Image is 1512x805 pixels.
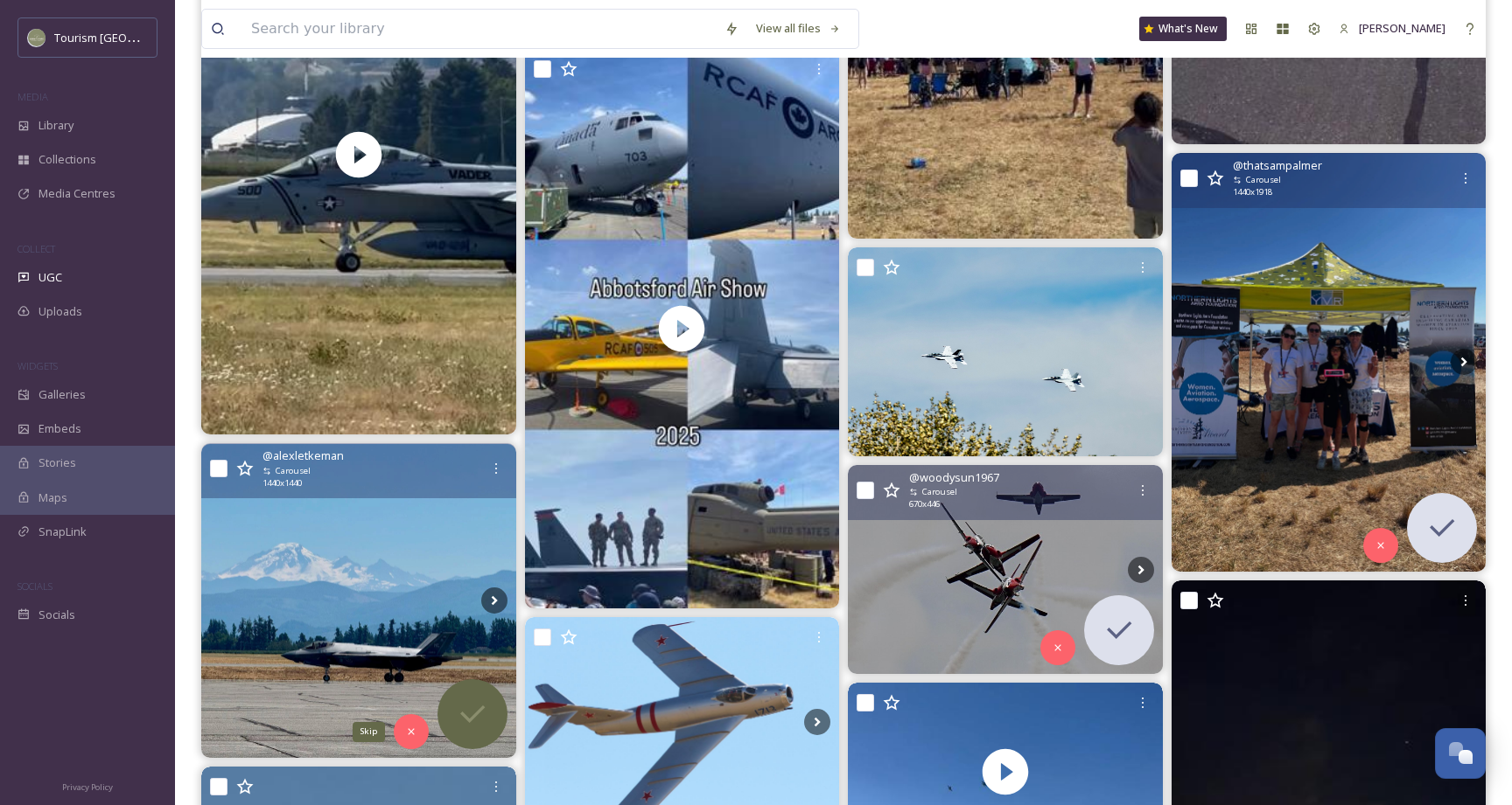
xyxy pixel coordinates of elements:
span: @ thatsampalmer [1233,157,1322,174]
a: What's New [1139,17,1227,41]
span: Carousel [922,486,957,498]
span: WIDGETS [17,359,58,372]
img: Some cool pictures of some cool airplanes #abbotsfordairshow #f35a #cf18 #mig17 [201,444,516,759]
a: Privacy Policy [62,775,113,796]
span: Collections [38,151,96,168]
a: [PERSON_NAME] [1330,11,1454,45]
span: MEDIA [17,90,48,103]
img: 2025/08/08 飛行機4便乗り継いで、カナダ🇨🇦のアボッフォードに来ました 初日金曜日は17時からのナイトショー 夕方に焼けた機体が綺麗です MIG-17の飛行は20:20くらい 日も落ち... [848,465,1163,674]
span: Galleries [38,386,86,403]
input: Search your library [242,10,716,48]
span: Privacy Policy [62,781,113,793]
span: Tourism [GEOGRAPHIC_DATA] [54,29,211,45]
button: Open Chat [1435,728,1486,779]
span: Uploads [38,303,82,320]
span: @ alexletkeman [262,448,344,464]
span: 1440 x 1440 [262,477,302,489]
span: 1440 x 1918 [1233,186,1272,198]
span: Stories [38,455,76,471]
span: [PERSON_NAME] [1359,20,1445,36]
img: Abbotsford Airshow 2025. With the sunburn to prove it☀️🕶️ #abbotsfordairshow #tourismabbotsford n... [1172,153,1487,572]
span: @ woodysun1967 [909,469,999,486]
span: SOCIALS [17,579,52,593]
span: UGC [38,269,62,286]
span: Maps [38,489,67,506]
div: Skip [353,722,385,741]
img: Abbotsford_Snapsea.png [28,29,45,46]
a: View all files [747,11,850,45]
img: Abbotsford Airshow 2025 #abbotsford #airshow [848,247,1163,455]
span: Embeds [38,420,81,437]
span: Media Centres [38,185,115,202]
span: Carousel [1246,174,1281,186]
span: 670 x 446 [909,498,940,510]
span: Library [38,117,73,134]
img: thumbnail [524,49,839,608]
span: Socials [38,607,75,623]
span: Carousel [276,465,311,477]
span: SnapLink [38,524,87,540]
span: COLLECT [17,242,55,255]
